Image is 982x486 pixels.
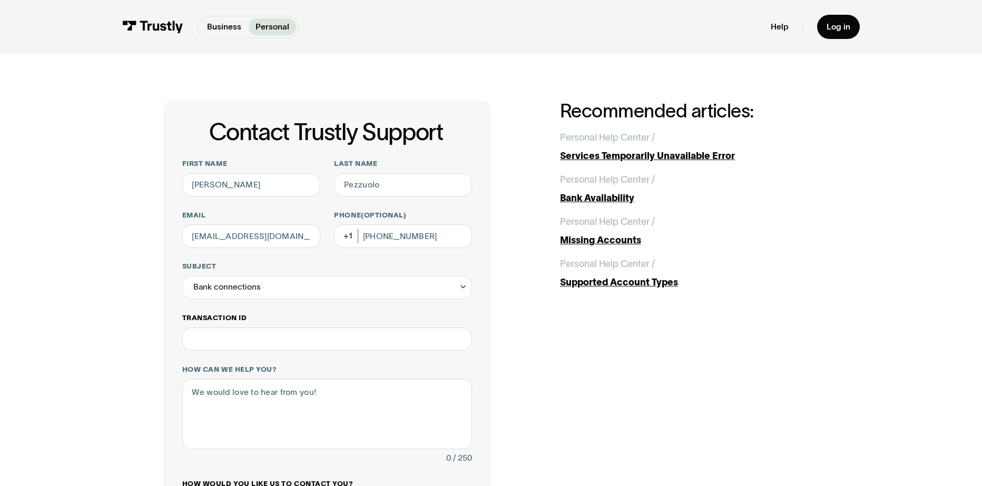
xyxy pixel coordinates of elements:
[334,224,472,247] input: (555) 555-5555
[560,131,655,145] div: Personal Help Center /
[560,233,819,247] div: Missing Accounts
[182,211,320,220] label: Email
[182,173,320,196] input: Alex
[182,224,320,247] input: alex@mail.com
[122,21,183,33] img: Trustly Logo
[182,313,473,323] label: Transaction ID
[200,18,249,35] a: Business
[446,451,451,465] div: 0
[182,276,473,299] div: Bank connections
[560,275,819,290] div: Supported Account Types
[560,257,655,271] div: Personal Help Center /
[560,173,655,187] div: Personal Help Center /
[361,211,406,219] span: (Optional)
[817,15,860,39] a: Log in
[560,215,655,229] div: Personal Help Center /
[180,120,473,145] h1: Contact Trustly Support
[334,173,472,196] input: Howard
[560,257,819,290] a: Personal Help Center /Supported Account Types
[182,365,473,374] label: How can we help you?
[560,215,819,247] a: Personal Help Center /Missing Accounts
[193,280,261,294] div: Bank connections
[771,22,789,32] a: Help
[182,262,473,271] label: Subject
[256,21,289,33] p: Personal
[453,451,472,465] div: / 250
[560,131,819,163] a: Personal Help Center /Services Temporarily Unavailable Error
[182,159,320,168] label: First name
[827,22,850,32] div: Log in
[249,18,297,35] a: Personal
[334,211,472,220] label: Phone
[560,101,819,121] h2: Recommended articles:
[207,21,241,33] p: Business
[560,149,819,163] div: Services Temporarily Unavailable Error
[334,159,472,168] label: Last name
[560,191,819,205] div: Bank Availability
[560,173,819,205] a: Personal Help Center /Bank Availability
